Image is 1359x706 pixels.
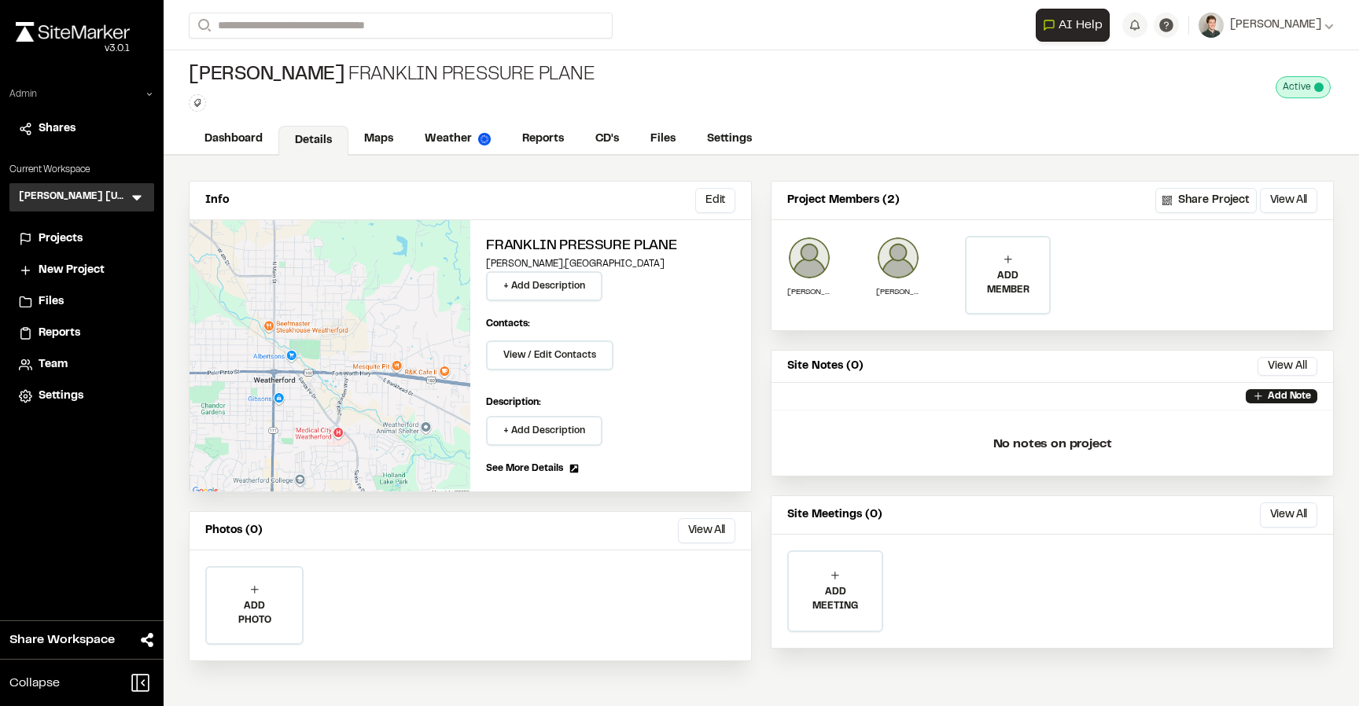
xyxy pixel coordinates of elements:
[1036,9,1110,42] button: Open AI Assistant
[486,416,602,446] button: + Add Description
[478,133,491,145] img: precipai.png
[876,286,920,298] p: [PERSON_NAME]
[39,293,64,311] span: Files
[19,325,145,342] a: Reports
[1314,83,1324,92] span: This project is active and counting against your active project count.
[486,317,530,331] p: Contacts:
[19,262,145,279] a: New Project
[787,236,831,280] img: Foster
[9,674,60,693] span: Collapse
[189,63,345,88] span: [PERSON_NAME]
[39,262,105,279] span: New Project
[789,585,882,613] p: ADD MEETING
[189,94,206,112] button: Edit Tags
[16,42,130,56] div: Oh geez...please don't...
[486,395,735,410] p: Description:
[19,356,145,373] a: Team
[787,192,900,209] p: Project Members (2)
[580,124,635,154] a: CD's
[205,192,229,209] p: Info
[876,236,920,280] img: Natalie Cronk
[19,293,145,311] a: Files
[1283,80,1311,94] span: Active
[189,124,278,154] a: Dashboard
[1260,502,1317,528] button: View All
[1260,188,1317,213] button: View All
[39,325,80,342] span: Reports
[691,124,768,154] a: Settings
[1059,16,1103,35] span: AI Help
[189,63,595,88] div: Franklin Pressure Plane
[39,356,68,373] span: Team
[278,126,348,156] a: Details
[207,599,302,627] p: ADD PHOTO
[1258,357,1317,376] button: View All
[9,631,115,649] span: Share Workspace
[787,506,882,524] p: Site Meetings (0)
[486,271,602,301] button: + Add Description
[189,13,217,39] button: Search
[1276,76,1331,98] div: This project is active and counting against your active project count.
[678,518,735,543] button: View All
[1155,188,1257,213] button: Share Project
[39,120,75,138] span: Shares
[19,120,145,138] a: Shares
[967,269,1049,297] p: ADD MEMBER
[787,358,864,375] p: Site Notes (0)
[784,419,1320,469] p: No notes on project
[506,124,580,154] a: Reports
[9,163,154,177] p: Current Workspace
[19,230,145,248] a: Projects
[19,189,129,205] h3: [PERSON_NAME] [US_STATE]
[19,388,145,405] a: Settings
[39,230,83,248] span: Projects
[9,87,37,101] p: Admin
[1199,13,1334,38] button: [PERSON_NAME]
[1199,13,1224,38] img: User
[486,340,613,370] button: View / Edit Contacts
[695,188,735,213] button: Edit
[348,124,409,154] a: Maps
[1230,17,1321,34] span: [PERSON_NAME]
[39,388,83,405] span: Settings
[486,461,563,476] span: See More Details
[1036,9,1116,42] div: Open AI Assistant
[486,236,735,257] h2: Franklin Pressure Plane
[205,522,263,539] p: Photos (0)
[486,257,735,271] p: [PERSON_NAME] , [GEOGRAPHIC_DATA]
[635,124,691,154] a: Files
[787,286,831,298] p: [PERSON_NAME]
[1268,389,1311,403] p: Add Note
[409,124,506,154] a: Weather
[16,22,130,42] img: rebrand.png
